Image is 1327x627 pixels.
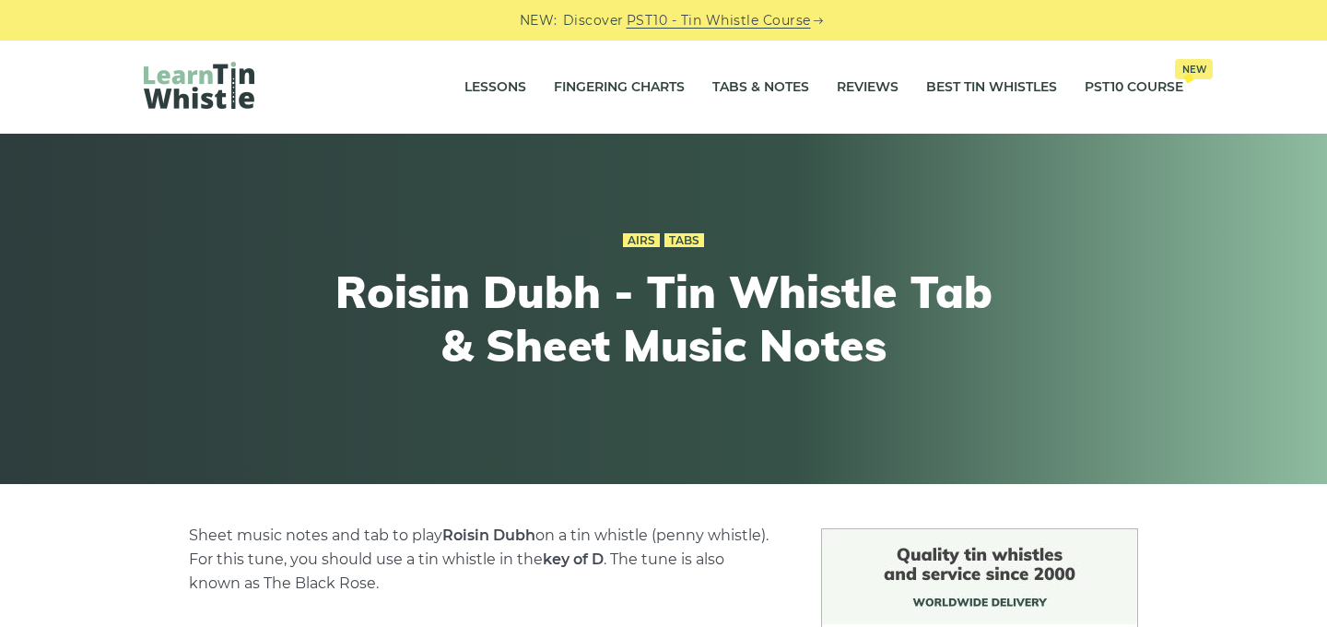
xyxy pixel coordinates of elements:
a: Tabs [664,233,704,248]
a: Fingering Charts [554,65,685,111]
a: Lessons [464,65,526,111]
img: LearnTinWhistle.com [144,62,254,109]
strong: key of D [543,550,604,568]
a: Airs [623,233,660,248]
h1: Roisin Dubh - Tin Whistle Tab & Sheet Music Notes [324,266,1003,372]
a: Best Tin Whistles [926,65,1057,111]
a: Reviews [837,65,898,111]
span: New [1175,59,1213,79]
a: Tabs & Notes [712,65,809,111]
a: PST10 CourseNew [1085,65,1183,111]
strong: Roisin Dubh [442,526,535,544]
p: Sheet music notes and tab to play on a tin whistle (penny whistle). For this tune, you should use... [189,524,777,596]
